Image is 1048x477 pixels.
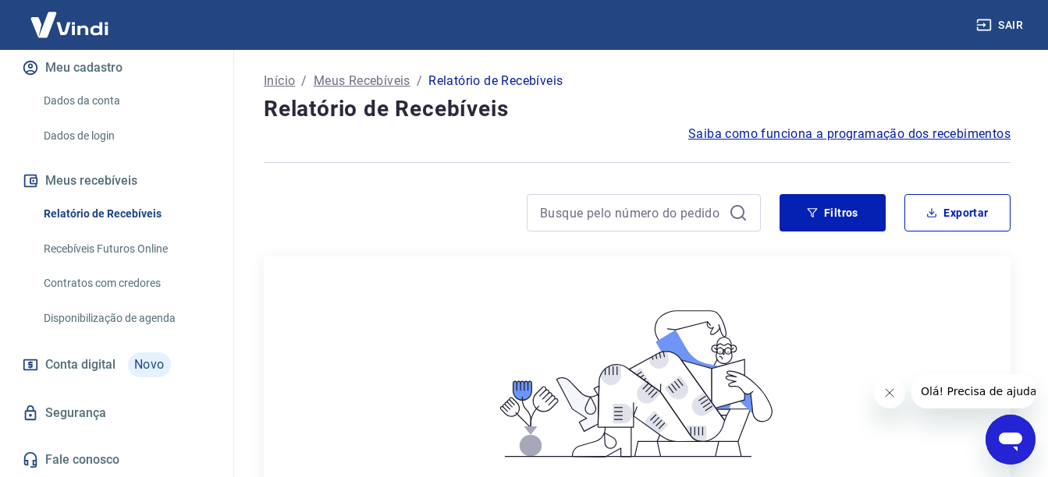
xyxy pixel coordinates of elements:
[37,198,215,230] a: Relatório de Recebíveis
[37,233,215,265] a: Recebíveis Futuros Online
[780,194,886,231] button: Filtros
[874,377,905,408] iframe: Fechar mensagem
[688,125,1011,143] a: Saiba como funciona a programação dos recebimentos
[417,72,422,90] p: /
[19,164,215,198] button: Meus recebíveis
[428,72,563,90] p: Relatório de Recebíveis
[45,354,115,376] span: Conta digital
[19,396,215,430] a: Segurança
[19,443,215,477] a: Fale conosco
[911,374,1036,408] iframe: Mensagem da empresa
[264,94,1011,125] h4: Relatório de Recebíveis
[9,11,131,23] span: Olá! Precisa de ajuda?
[37,120,215,152] a: Dados de login
[37,302,215,334] a: Disponibilização de agenda
[19,346,215,383] a: Conta digitalNovo
[986,415,1036,465] iframe: Botão para abrir a janela de mensagens
[264,72,295,90] a: Início
[128,352,171,377] span: Novo
[301,72,307,90] p: /
[19,1,120,48] img: Vindi
[973,11,1029,40] button: Sair
[314,72,410,90] a: Meus Recebíveis
[19,51,215,85] button: Meu cadastro
[37,85,215,117] a: Dados da conta
[37,267,215,299] a: Contratos com credores
[904,194,1011,231] button: Exportar
[540,201,723,224] input: Busque pelo número do pedido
